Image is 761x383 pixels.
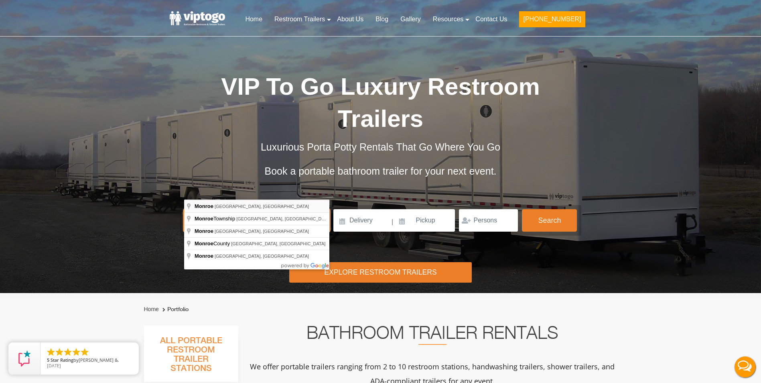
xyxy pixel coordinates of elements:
[195,216,236,222] span: Township
[144,306,159,312] a: Home
[513,10,591,32] a: [PHONE_NUMBER]
[215,229,309,234] span: [GEOGRAPHIC_DATA], [GEOGRAPHIC_DATA]
[522,209,577,232] button: Search
[160,305,189,314] li: Portfolio
[519,11,585,27] button: [PHONE_NUMBER]
[80,347,89,357] li: 
[369,10,394,28] a: Blog
[55,347,64,357] li: 
[71,347,81,357] li: 
[51,357,73,363] span: Star Rating
[289,262,472,283] div: Explore Restroom Trailers
[47,357,49,363] span: 5
[79,357,119,363] span: [PERSON_NAME] &.
[459,209,518,232] input: Persons
[16,350,32,367] img: Review Rating
[261,141,500,153] span: Luxurious Porta Potty Rentals That Go Where You Go
[195,240,213,247] span: Monroe
[195,203,213,209] span: Monroe
[221,73,540,132] span: VIP To Go Luxury Restroom Trailers
[331,10,369,28] a: About Us
[144,334,238,382] h3: All Portable Restroom Trailer Stations
[469,10,513,28] a: Contact Us
[195,253,213,259] span: Monroe
[63,347,73,357] li: 
[239,10,268,28] a: Home
[231,241,325,246] span: [GEOGRAPHIC_DATA], [GEOGRAPHIC_DATA]
[195,240,231,247] span: County
[729,351,761,383] button: Live Chat
[215,254,309,259] span: [GEOGRAPHIC_DATA], [GEOGRAPHIC_DATA]
[392,209,393,235] span: |
[215,204,309,209] span: [GEOGRAPHIC_DATA], [GEOGRAPHIC_DATA]
[46,347,56,357] li: 
[195,228,213,234] span: Monroe
[264,165,496,177] span: Book a portable bathroom trailer for your next event.
[47,358,132,363] span: by
[195,216,213,222] span: Monroe
[427,10,469,28] a: Resources
[47,363,61,369] span: [DATE]
[394,10,427,28] a: Gallery
[394,209,455,232] input: Pickup
[249,326,616,345] h2: Bathroom Trailer Rentals
[333,209,391,232] input: Delivery
[268,10,331,28] a: Restroom Trailers
[236,216,331,221] span: [GEOGRAPHIC_DATA], [GEOGRAPHIC_DATA]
